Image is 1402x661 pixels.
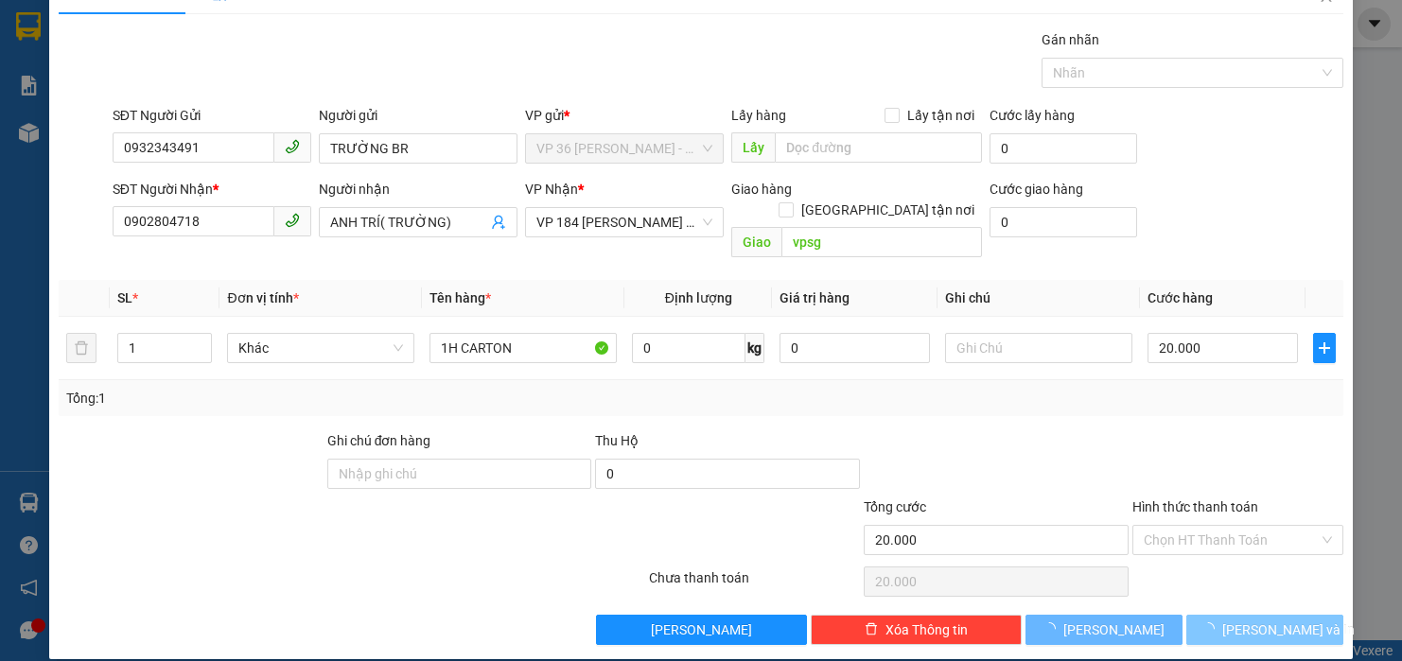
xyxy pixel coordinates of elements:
[113,105,311,126] div: SĐT Người Gửi
[327,459,592,489] input: Ghi chú đơn hàng
[238,334,403,362] span: Khác
[285,139,300,154] span: phone
[665,290,732,305] span: Định lượng
[731,227,781,257] span: Giao
[647,567,862,600] div: Chưa thanh toán
[781,227,982,257] input: Dọc đường
[990,207,1137,237] input: Cước giao hàng
[990,182,1083,197] label: Cước giao hàng
[1313,333,1336,363] button: plus
[938,280,1140,317] th: Ghi chú
[596,615,807,645] button: [PERSON_NAME]
[885,619,968,640] span: Xóa Thông tin
[775,132,982,163] input: Dọc đường
[1063,619,1165,640] span: [PERSON_NAME]
[731,132,775,163] span: Lấy
[227,290,298,305] span: Đơn vị tính
[1132,499,1258,514] label: Hình thức thanh toán
[945,333,1132,363] input: Ghi Chú
[1201,622,1222,635] span: loading
[745,333,764,363] span: kg
[319,179,517,200] div: Người nhận
[1148,290,1213,305] span: Cước hàng
[794,200,982,220] span: [GEOGRAPHIC_DATA] tận nơi
[731,108,786,123] span: Lấy hàng
[66,333,96,363] button: delete
[865,622,878,637] span: delete
[651,619,752,640] span: [PERSON_NAME]
[319,105,517,126] div: Người gửi
[429,333,617,363] input: VD: Bàn, Ghế
[66,388,542,409] div: Tổng: 1
[731,182,792,197] span: Giao hàng
[780,290,850,305] span: Giá trị hàng
[327,433,431,448] label: Ghi chú đơn hàng
[113,179,311,200] div: SĐT Người Nhận
[525,182,578,197] span: VP Nhận
[595,433,639,448] span: Thu Hộ
[536,134,712,163] span: VP 36 Lê Thành Duy - Bà Rịa
[536,208,712,236] span: VP 184 Nguyễn Văn Trỗi - HCM
[1042,32,1099,47] label: Gán nhãn
[1025,615,1183,645] button: [PERSON_NAME]
[491,215,506,230] span: user-add
[429,290,491,305] span: Tên hàng
[117,290,132,305] span: SL
[1043,622,1063,635] span: loading
[900,105,982,126] span: Lấy tận nơi
[990,133,1137,164] input: Cước lấy hàng
[525,105,724,126] div: VP gửi
[1314,340,1335,356] span: plus
[864,499,926,514] span: Tổng cước
[780,333,930,363] input: 0
[811,615,1022,645] button: deleteXóa Thông tin
[1222,619,1355,640] span: [PERSON_NAME] và In
[990,108,1075,123] label: Cước lấy hàng
[285,213,300,228] span: phone
[1186,615,1343,645] button: [PERSON_NAME] và In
